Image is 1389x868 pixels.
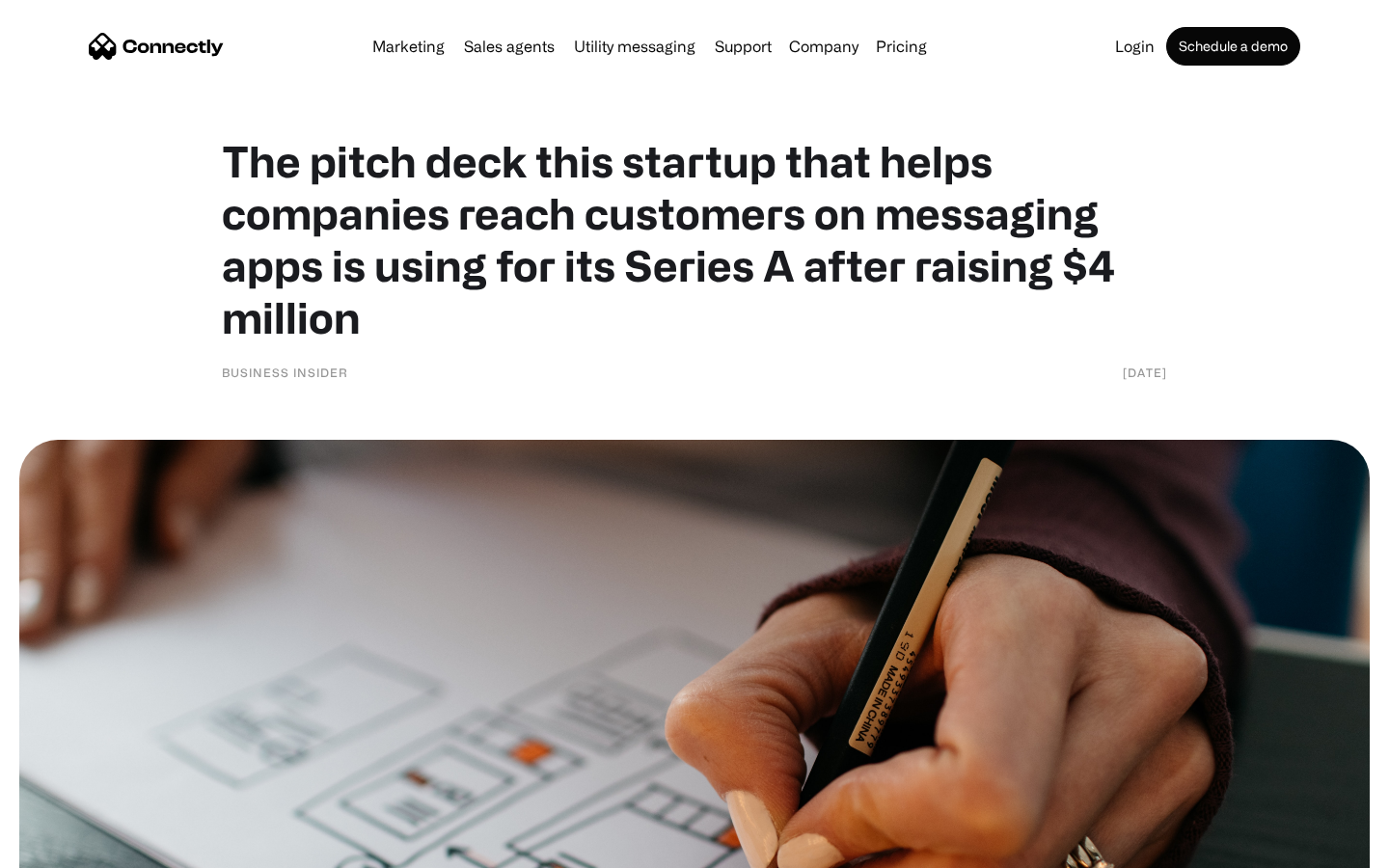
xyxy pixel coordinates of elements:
[868,39,935,54] a: Pricing
[1123,363,1167,382] div: [DATE]
[456,39,562,54] a: Sales agents
[1166,27,1300,66] a: Schedule a demo
[222,135,1167,343] h1: The pitch deck this startup that helps companies reach customers on messaging apps is using for i...
[222,363,348,382] div: Business Insider
[365,39,452,54] a: Marketing
[566,39,703,54] a: Utility messaging
[19,834,116,861] aside: Language selected: English
[789,33,858,60] div: Company
[707,39,779,54] a: Support
[39,834,116,861] ul: Language list
[1107,39,1162,54] a: Login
